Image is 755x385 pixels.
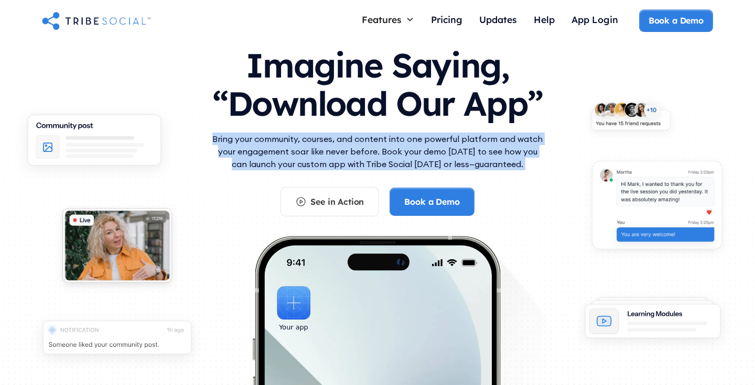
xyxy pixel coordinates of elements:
[479,14,517,25] div: Updates
[53,201,181,295] img: An illustration of Live video
[281,187,379,216] a: See in Action
[42,10,151,31] a: home
[534,14,555,25] div: Help
[30,312,204,370] img: An illustration of push notification
[431,14,462,25] div: Pricing
[310,196,364,207] div: See in Action
[390,188,474,216] a: Book a Demo
[581,95,679,142] img: An illustration of New friends requests
[423,9,471,32] a: Pricing
[563,9,627,32] a: App Login
[639,9,713,31] a: Book a Demo
[574,291,732,353] img: An illustration of Learning Modules
[362,14,402,25] div: Features
[525,9,563,32] a: Help
[210,133,545,170] p: Bring your community, courses, and content into one powerful platform and watch your engagement s...
[581,153,732,262] img: An illustration of chat
[15,106,174,181] img: An illustration of Community Feed
[210,36,545,128] h1: Imagine Saying, “Download Our App”
[571,14,618,25] div: App Login
[471,9,525,32] a: Updates
[353,9,423,29] div: Features
[279,322,308,333] div: Your app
